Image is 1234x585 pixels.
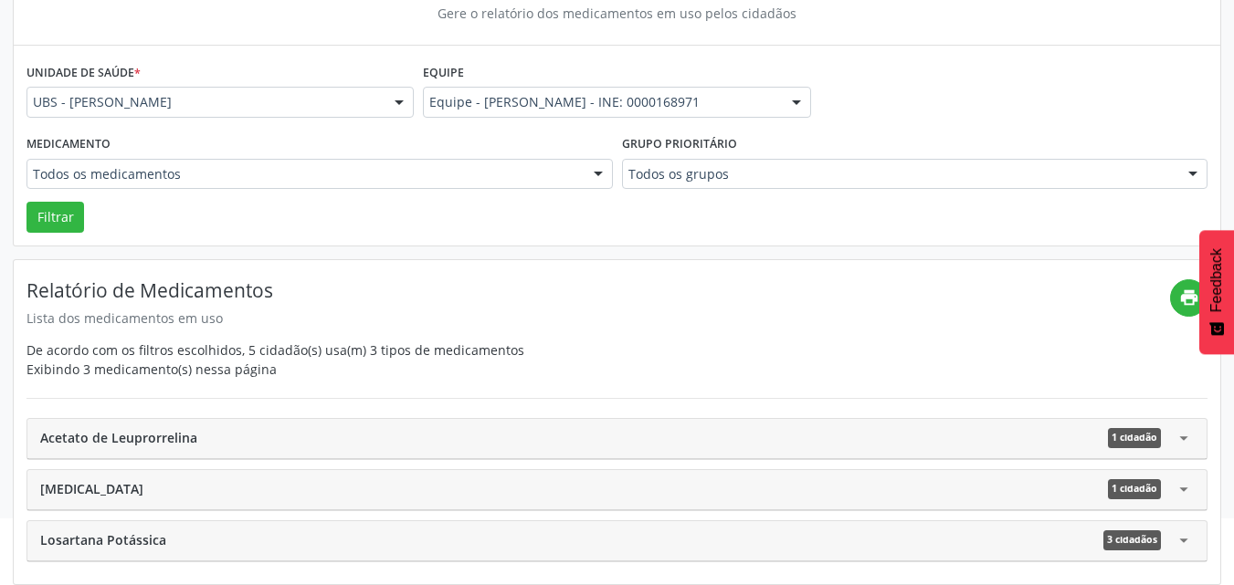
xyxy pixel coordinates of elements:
span: Todos os medicamentos [33,165,575,183]
label: Medicamento [26,131,111,159]
span: UBS - [PERSON_NAME] [33,93,376,111]
button: Filtrar [26,202,84,233]
button: Feedback - Mostrar pesquisa [1199,230,1234,354]
h4: Relatório de Medicamentos [26,279,1170,302]
label: Equipe [423,58,464,87]
span: Feedback [1208,248,1225,312]
span: Acetato de Leuprorrelina [40,428,197,448]
a: print [1170,279,1208,317]
span: Equipe - [PERSON_NAME] - INE: 0000168971 [429,93,773,111]
span: 3 cidadãos [1103,530,1161,550]
div: De acordo com os filtros escolhidos, 5 cidadão(s) usa(m) 3 tipos de medicamentos [26,279,1170,379]
div: Lista dos medicamentos em uso [26,308,1170,328]
div: Exibindo 3 medicamento(s) nessa página [26,360,1170,379]
span: 1 cidadão [1108,479,1161,499]
i: arrow_drop_down [1174,428,1194,448]
span: [MEDICAL_DATA] [40,479,143,499]
i: print [1179,287,1199,308]
span: Losartana Potássica [40,530,166,550]
span: Todos os grupos [628,165,1171,183]
i: arrow_drop_down [1174,479,1194,499]
label: Unidade de saúde [26,58,141,87]
div: Gere o relatório dos medicamentos em uso pelos cidadãos [26,4,1208,23]
i: arrow_drop_down [1174,530,1194,550]
label: Grupo prioritário [622,131,737,159]
span: 1 cidadão [1108,428,1161,448]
